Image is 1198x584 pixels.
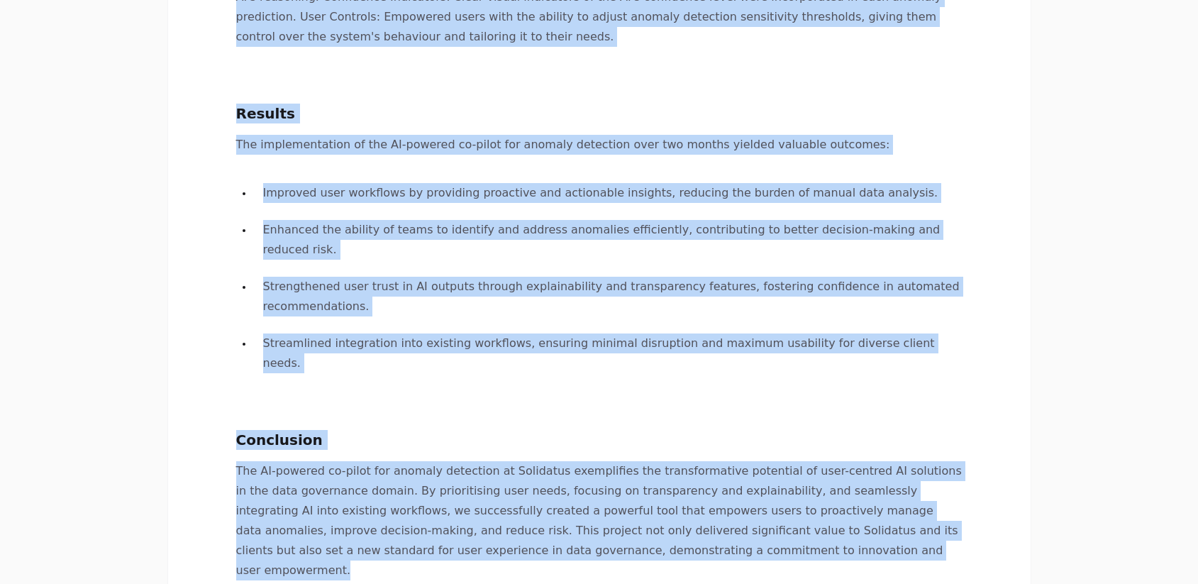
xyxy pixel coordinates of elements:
[253,220,963,260] li: Enhanced the ability of teams to identify and address anomalies efficiently, contributing to bett...
[253,334,963,373] li: Streamlined integration into existing workflows, ensuring minimal disruption and maximum usabilit...
[236,104,963,123] h2: Results
[253,183,963,203] li: Improved user workflows by providing proactive and actionable insights, reducing the burden of ma...
[236,430,963,450] h2: Conclusion
[253,277,963,316] li: Strengthened user trust in AI outputs through explainability and transparency features, fostering...
[236,135,963,155] p: The implementation of the AI-powered co-pilot for anomaly detection over two months yielded valua...
[236,461,963,580] p: The AI-powered co-pilot for anomaly detection at Solidatus exemplifies the transformative potenti...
